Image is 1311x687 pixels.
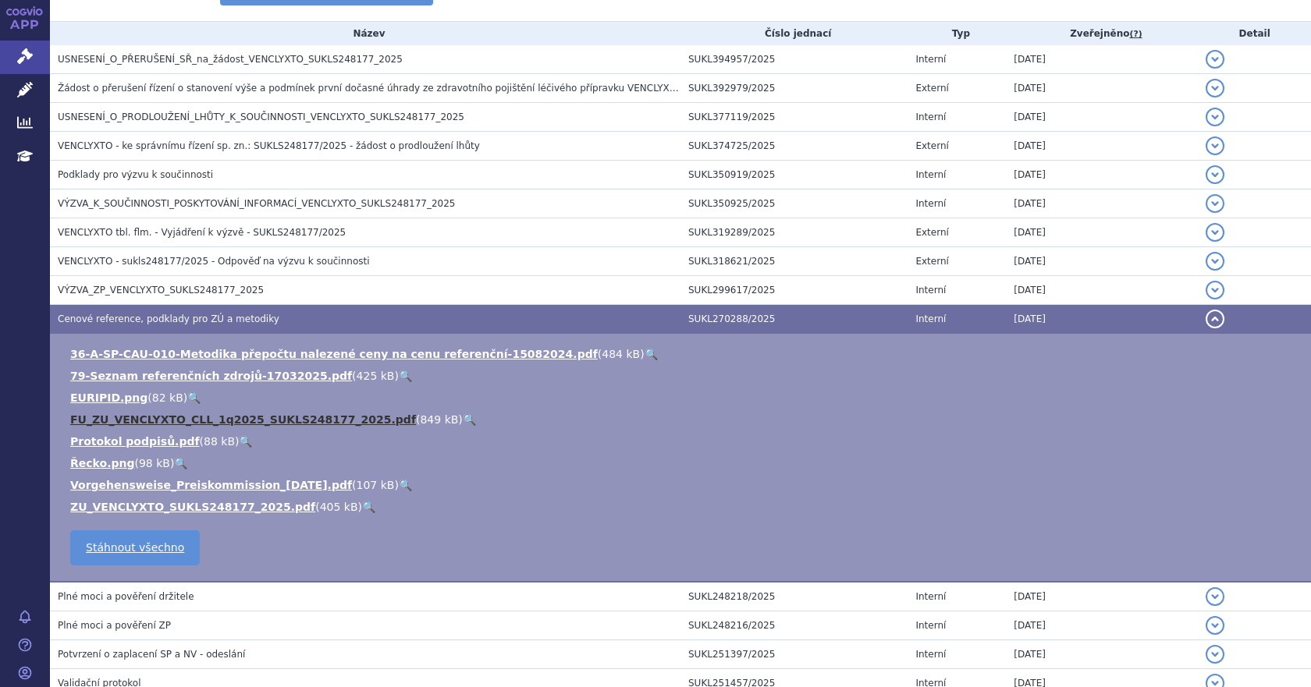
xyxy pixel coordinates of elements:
button: detail [1206,310,1224,328]
td: SUKL248218/2025 [680,582,908,611]
span: Interní [915,620,946,631]
td: SUKL251397/2025 [680,640,908,669]
td: [DATE] [1006,103,1198,132]
th: Detail [1198,22,1311,45]
span: Interní [915,54,946,65]
span: Externí [915,140,948,151]
span: Interní [915,112,946,122]
td: SUKL350925/2025 [680,189,908,218]
th: Zveřejněno [1006,22,1198,45]
td: [DATE] [1006,582,1198,611]
span: Interní [915,285,946,296]
span: Interní [915,198,946,209]
a: 🔍 [399,479,412,491]
a: 🔍 [239,435,252,448]
span: 82 kB [152,391,183,404]
td: SUKL299617/2025 [680,276,908,305]
span: USNESENÍ_O_PŘERUŠENÍ_SŘ_na_žádost_VENCLYXTO_SUKLS248177_2025 [58,54,403,65]
a: 🔍 [362,501,375,513]
span: Plné moci a pověření ZP [58,620,171,631]
a: 🔍 [463,413,476,426]
span: USNESENÍ_O_PRODLOUŽENÍ_LHŮTY_K_SOUČINNOSTI_VENCLYXTO_SUKLS248177_2025 [58,112,464,122]
a: 36-A-SP-CAU-010-Metodika přepočtu nalezené ceny na cenu referenční-15082024.pdf [70,348,598,360]
span: Žádost o přerušení řízení o stanovení výše a podmínek první dočasné úhrady ze zdravotního pojiště... [58,83,818,94]
td: [DATE] [1006,189,1198,218]
td: SUKL350919/2025 [680,161,908,189]
td: [DATE] [1006,640,1198,669]
a: Protokol podpisů.pdf [70,435,200,448]
button: detail [1206,281,1224,299]
button: detail [1206,194,1224,213]
span: Podklady pro výzvu k součinnosti [58,169,213,180]
abbr: (?) [1129,29,1142,40]
a: Stáhnout všechno [70,530,200,565]
span: 88 kB [204,435,235,448]
a: 🔍 [187,391,201,404]
span: Interní [915,591,946,602]
td: [DATE] [1006,45,1198,74]
span: VENCLYXTO tbl. flm. - Vyjádření k výzvě - SUKLS248177/2025 [58,227,346,238]
li: ( ) [70,390,1295,405]
li: ( ) [70,412,1295,427]
a: Vorgehensweise_Preiskommission_[DATE].pdf [70,479,352,491]
a: 🔍 [174,457,187,469]
td: [DATE] [1006,74,1198,103]
span: VENCLYXTO - sukls248177/2025 - Odpověď na výzvu k součinnosti [58,256,370,267]
a: 79-Seznam referenčních zdrojů-17032025.pdf [70,370,352,382]
button: detail [1206,587,1224,606]
button: detail [1206,79,1224,97]
span: Potvrzení o zaplacení SP a NV - odeslání [58,649,245,660]
td: SUKL394957/2025 [680,45,908,74]
span: Interní [915,649,946,660]
li: ( ) [70,434,1295,449]
span: Externí [915,83,948,94]
td: SUKL248216/2025 [680,611,908,640]
li: ( ) [70,368,1295,384]
th: Název [50,22,680,45]
td: [DATE] [1006,247,1198,276]
span: Externí [915,256,948,267]
span: 98 kB [139,457,170,469]
button: detail [1206,108,1224,126]
button: detail [1206,252,1224,271]
span: VÝZVA_ZP_VENCLYXTO_SUKLS248177_2025 [58,285,264,296]
span: VENCLYXTO - ke správnímu řízení sp. zn.: SUKLS248177/2025 - žádost o prodloužení lhůty [58,140,480,151]
td: [DATE] [1006,218,1198,247]
span: Plné moci a pověření držitele [58,591,194,602]
button: detail [1206,616,1224,635]
th: Číslo jednací [680,22,908,45]
span: Interní [915,169,946,180]
td: [DATE] [1006,161,1198,189]
td: SUKL377119/2025 [680,103,908,132]
a: 🔍 [645,348,658,360]
td: SUKL319289/2025 [680,218,908,247]
li: ( ) [70,477,1295,493]
li: ( ) [70,499,1295,515]
button: detail [1206,165,1224,184]
td: [DATE] [1006,305,1198,334]
button: detail [1206,223,1224,242]
span: 484 kB [602,348,640,360]
li: ( ) [70,455,1295,471]
span: Externí [915,227,948,238]
span: 107 kB [357,479,395,491]
button: detail [1206,136,1224,155]
td: [DATE] [1006,132,1198,161]
li: ( ) [70,346,1295,362]
a: Řecko.png [70,457,134,469]
th: Typ [908,22,1006,45]
td: [DATE] [1006,276,1198,305]
a: EURIPID.png [70,391,147,404]
span: Cenové reference, podklady pro ZÚ a metodiky [58,313,279,324]
span: 405 kB [320,501,358,513]
td: SUKL270288/2025 [680,305,908,334]
td: SUKL318621/2025 [680,247,908,276]
a: ZU_VENCLYXTO_SUKLS248177_2025.pdf [70,501,315,513]
button: detail [1206,645,1224,664]
span: VÝZVA_K_SOUČINNOSTI_POSKYTOVÁNÍ_INFORMACÍ_VENCLYXTO_SUKLS248177_2025 [58,198,455,209]
span: Interní [915,313,946,324]
a: 🔍 [399,370,412,382]
td: SUKL374725/2025 [680,132,908,161]
span: 849 kB [420,413,458,426]
span: 425 kB [357,370,395,382]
